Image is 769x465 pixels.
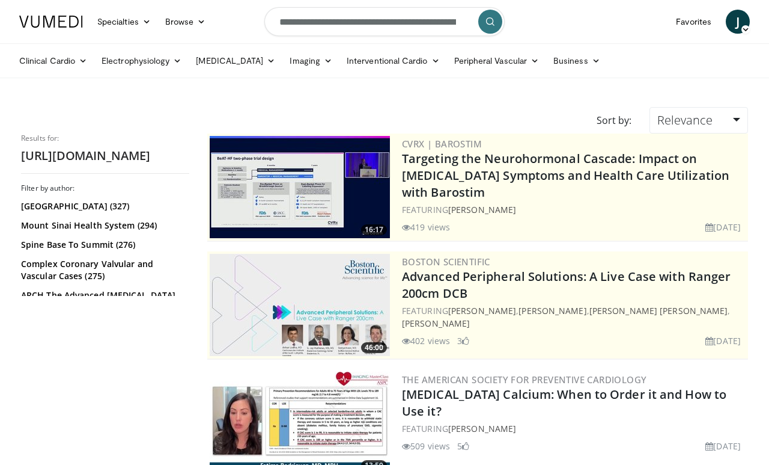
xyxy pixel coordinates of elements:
[457,334,469,347] li: 3
[402,221,450,233] li: 419 views
[94,49,189,73] a: Electrophysiology
[210,254,390,356] img: af9da20d-90cf-472d-9687-4c089bf26c94.300x170_q85_crop-smart_upscale.jpg
[210,136,390,238] img: f3314642-f119-4bcb-83d2-db4b1a91d31e.300x170_q85_crop-smart_upscale.jpg
[546,49,607,73] a: Business
[669,10,719,34] a: Favorites
[447,49,546,73] a: Peripheral Vascular
[21,289,186,313] a: ARCH The Advanced [MEDICAL_DATA] (257)
[649,107,748,134] a: Relevance
[402,268,731,301] a: Advanced Peripheral Solutions: A Live Case with Ranger 200cm DCB
[12,49,94,73] a: Clinical Cardio
[457,440,469,452] li: 5
[588,107,640,134] div: Sort by:
[402,318,470,329] a: [PERSON_NAME]
[448,204,516,215] a: [PERSON_NAME]
[402,334,450,347] li: 402 views
[402,150,729,200] a: Targeting the Neurohormonal Cascade: Impact on [MEDICAL_DATA] Symptoms and Health Care Utilizatio...
[21,134,189,143] p: Results for:
[21,239,186,251] a: Spine Base To Summit (276)
[282,49,339,73] a: Imaging
[705,334,741,347] li: [DATE]
[402,256,490,268] a: Boston Scientific
[657,112,713,128] span: Relevance
[21,200,186,212] a: [GEOGRAPHIC_DATA] (327)
[402,138,482,150] a: CVRx | Barostim
[158,10,213,34] a: Browse
[726,10,750,34] a: J
[264,7,505,36] input: Search topics, interventions
[361,342,387,353] span: 46:00
[339,49,447,73] a: Interventional Cardio
[19,16,83,28] img: VuMedi Logo
[21,220,186,232] a: Mount Sinai Health System (294)
[90,10,158,34] a: Specialties
[589,305,728,316] a: [PERSON_NAME] [PERSON_NAME]
[21,258,186,282] a: Complex Coronary Valvular and Vascular Cases (275)
[448,305,516,316] a: [PERSON_NAME]
[361,224,387,235] span: 16:17
[402,422,746,435] div: FEATURING
[189,49,282,73] a: [MEDICAL_DATA]
[402,374,646,386] a: The American Society for Preventive Cardiology
[705,221,741,233] li: [DATE]
[210,136,390,238] a: 16:17
[705,440,741,452] li: [DATE]
[448,423,516,434] a: [PERSON_NAME]
[518,305,586,316] a: [PERSON_NAME]
[402,304,746,330] div: FEATURING , , ,
[402,203,746,216] div: FEATURING
[210,254,390,356] a: 46:00
[402,386,726,419] a: [MEDICAL_DATA] Calcium: When to Order it and How to Use it?
[21,183,189,193] h3: Filter by author:
[21,148,189,164] h2: [URL][DOMAIN_NAME]
[402,440,450,452] li: 509 views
